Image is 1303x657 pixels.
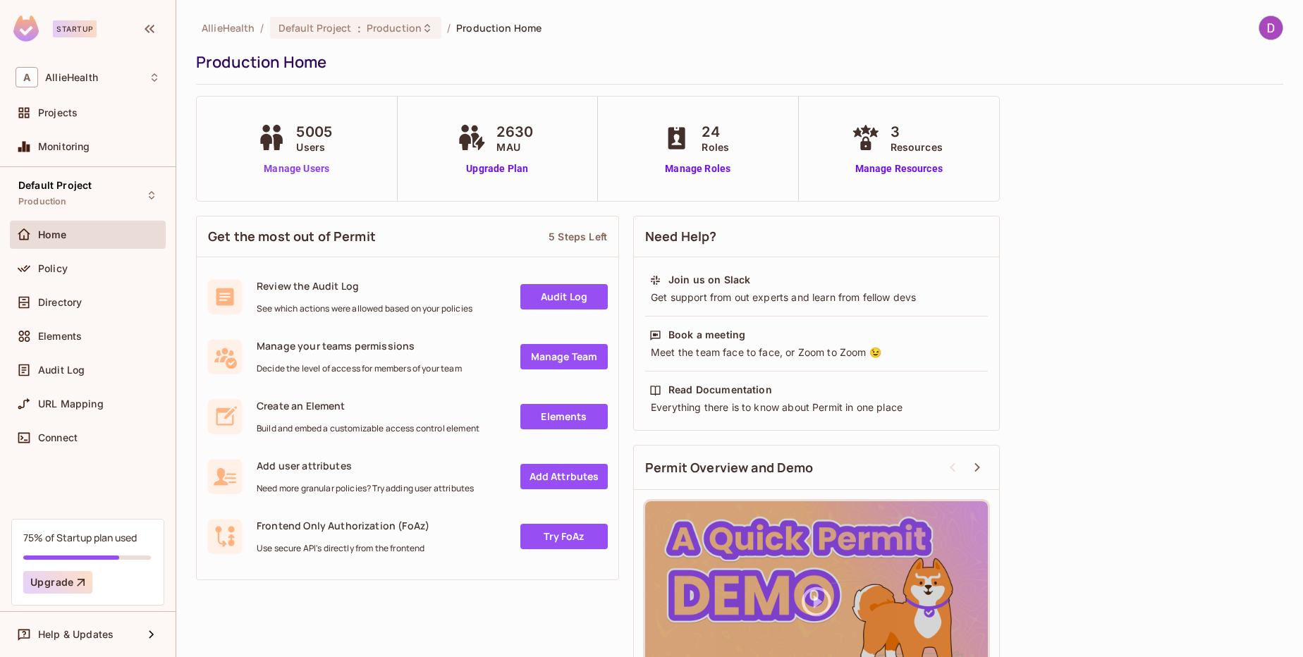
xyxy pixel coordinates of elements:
span: Resources [891,140,943,154]
div: Production Home [196,51,1276,73]
a: Upgrade Plan [454,161,540,176]
img: Diego Souza [1259,16,1283,39]
span: Policy [38,263,68,274]
span: Roles [702,140,729,154]
span: Create an Element [257,399,479,412]
li: / [447,21,451,35]
li: / [260,21,264,35]
span: Permit Overview and Demo [645,459,814,477]
span: Build and embed a customizable access control element [257,423,479,434]
span: Default Project [279,21,352,35]
span: Help & Updates [38,629,114,640]
span: Need Help? [645,228,717,245]
span: Production [18,196,67,207]
button: Upgrade [23,571,92,594]
div: Everything there is to know about Permit in one place [649,400,984,415]
div: Join us on Slack [668,273,750,287]
div: Book a meeting [668,328,745,342]
span: Frontend Only Authorization (FoAz) [257,519,429,532]
span: Connect [38,432,78,443]
span: 2630 [496,121,533,142]
span: Monitoring [38,141,90,152]
span: Directory [38,297,82,308]
a: Add Attrbutes [520,464,608,489]
span: Need more granular policies? Try adding user attributes [257,483,474,494]
a: Try FoAz [520,524,608,549]
span: the active workspace [202,21,255,35]
span: Default Project [18,180,92,191]
span: : [357,23,362,34]
div: 5 Steps Left [549,230,607,243]
span: MAU [496,140,533,154]
a: Manage Team [520,344,608,369]
a: Manage Resources [848,161,950,176]
span: Production Home [456,21,542,35]
span: 3 [891,121,943,142]
a: Audit Log [520,284,608,309]
span: Elements [38,331,82,342]
span: Review the Audit Log [257,279,472,293]
div: Read Documentation [668,383,772,397]
span: See which actions were allowed based on your policies [257,303,472,314]
div: Get support from out experts and learn from fellow devs [649,290,984,305]
span: 24 [702,121,729,142]
span: Projects [38,107,78,118]
img: SReyMgAAAABJRU5ErkJggg== [13,16,39,42]
a: Manage Users [254,161,339,176]
span: Production [367,21,422,35]
span: Add user attributes [257,459,474,472]
div: 75% of Startup plan used [23,531,137,544]
div: Meet the team face to face, or Zoom to Zoom 😉 [649,345,984,360]
span: Users [296,140,332,154]
a: Elements [520,404,608,429]
span: Audit Log [38,364,85,376]
span: Workspace: AllieHealth [45,72,98,83]
div: Startup [53,20,97,37]
span: Get the most out of Permit [208,228,376,245]
span: Use secure API's directly from the frontend [257,543,429,554]
span: A [16,67,38,87]
span: Manage your teams permissions [257,339,462,352]
span: Decide the level of access for members of your team [257,363,462,374]
span: 5005 [296,121,332,142]
span: Home [38,229,67,240]
a: Manage Roles [659,161,736,176]
span: URL Mapping [38,398,104,410]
